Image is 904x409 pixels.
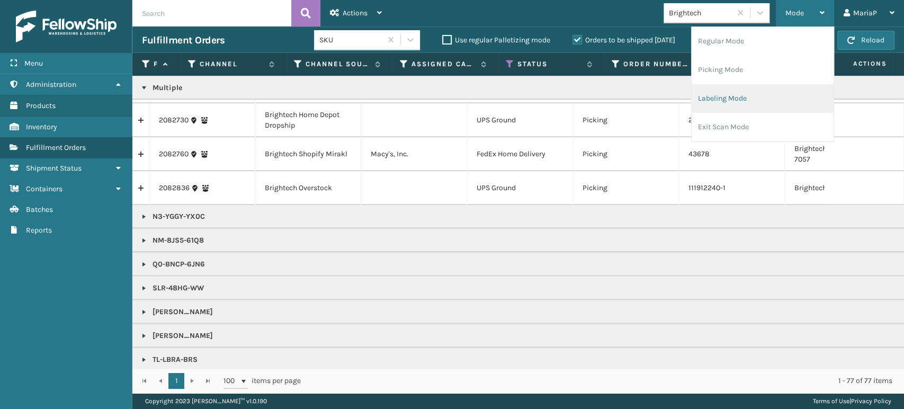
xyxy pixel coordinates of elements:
label: Order Number [623,59,687,69]
td: Brightech Shopify Mirakl [255,137,361,171]
td: FedEx Home Delivery [467,137,573,171]
li: Labeling Mode [692,84,834,113]
a: 2082730 [159,115,189,126]
div: | [813,393,891,409]
span: Fulfillment Orders [26,143,86,152]
span: 100 [223,376,239,386]
span: items per page [223,373,301,389]
div: SKU [319,34,382,46]
td: 111912240-1 [679,171,785,205]
span: Batches [26,205,53,214]
img: logo [16,11,117,42]
div: 1 - 77 of 77 items [316,376,892,386]
td: UPS Ground [467,171,573,205]
td: 43678 [679,137,785,171]
span: Reports [26,226,52,235]
span: Actions [343,8,368,17]
span: Shipment Status [26,164,82,173]
td: Brightech FedEx Safeco 7057 [785,137,891,171]
a: 2082836 [159,183,190,193]
td: Picking [573,171,679,205]
label: Assigned Carrier Service [411,59,476,69]
button: Reload [837,31,894,50]
span: Containers [26,184,62,193]
td: Brightech Home Depot Dropship [255,103,361,137]
td: Macy's, Inc. [361,137,467,171]
a: 1 [168,373,184,389]
label: Use regular Palletizing mode [442,35,550,45]
div: Brightech [669,7,732,19]
span: Mode [785,8,804,17]
span: Administration [26,80,76,89]
label: Fulfillment Order Id [154,59,158,69]
span: Menu [24,59,43,68]
li: Exit Scan Mode [692,113,834,141]
li: Picking Mode [692,56,834,84]
p: Copyright 2023 [PERSON_NAME]™ v 1.0.190 [145,393,267,409]
label: Orders to be shipped [DATE] [572,35,675,45]
h3: Fulfillment Orders [142,34,225,47]
label: Channel [200,59,264,69]
label: Status [517,59,581,69]
td: Picking [573,103,679,137]
a: Terms of Use [813,397,849,405]
span: Products [26,101,56,110]
span: Inventory [26,122,57,131]
td: Brightech Overstock [255,171,361,205]
td: Picking [573,137,679,171]
li: Regular Mode [692,27,834,56]
a: Privacy Policy [851,397,891,405]
a: 2082760 [159,149,189,159]
td: 25817528 [679,103,785,137]
span: Actions [819,55,893,73]
td: Brightech UPS Overstock [785,171,891,205]
label: Channel Source [306,59,370,69]
td: UPS Ground [467,103,573,137]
